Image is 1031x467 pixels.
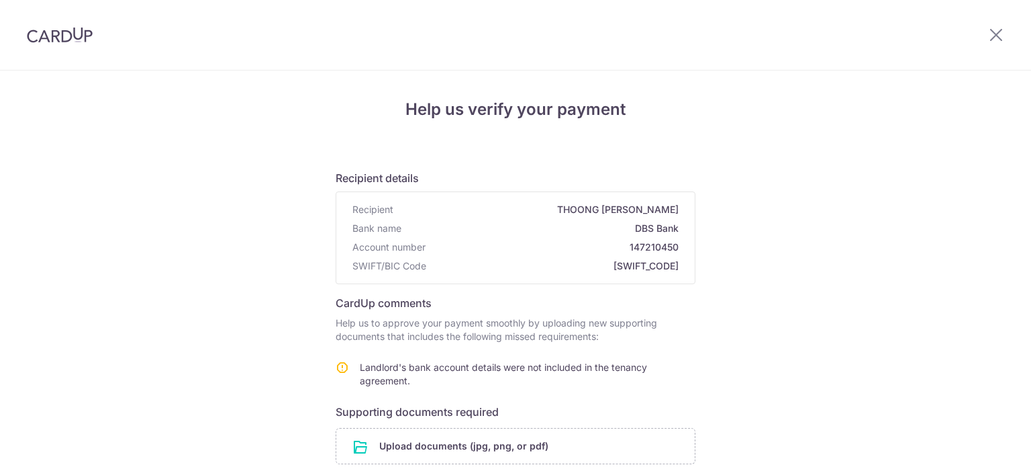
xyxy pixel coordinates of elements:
[336,428,695,464] div: Upload documents (jpg, png, or pdf)
[352,222,401,235] span: Bank name
[352,241,426,254] span: Account number
[352,203,393,216] span: Recipient
[336,170,695,186] h6: Recipient details
[336,97,695,122] h4: Help us verify your payment
[431,241,679,254] span: 147210450
[360,362,647,386] span: Landlord's bank account details were not included in the tenancy agreement.
[336,316,695,343] p: Help us to approve your payment smoothly by uploading new supporting documents that includes the ...
[336,404,695,420] h6: Supporting documents required
[27,27,93,43] img: CardUp
[352,259,426,273] span: SWIFT/BIC Code
[336,295,695,311] h6: CardUp comments
[407,222,679,235] span: DBS Bank
[399,203,679,216] span: THOONG [PERSON_NAME]
[432,259,679,273] span: [SWIFT_CODE]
